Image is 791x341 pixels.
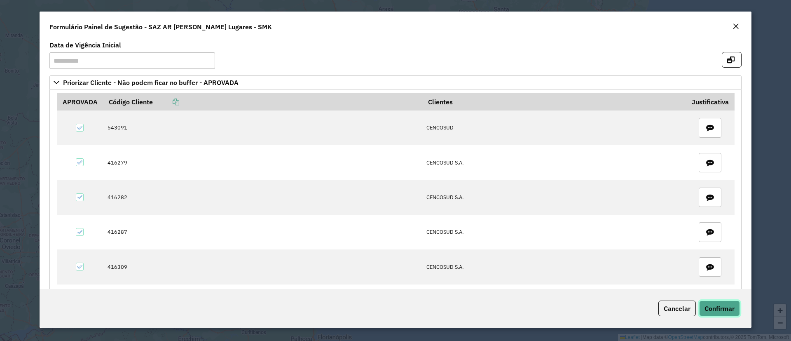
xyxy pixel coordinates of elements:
[422,285,686,319] td: CENCOSUD S.A.
[422,93,686,111] th: Clientes
[49,75,742,89] a: Priorizar Cliente - Não podem ficar no buffer - APROVADA
[686,93,734,111] th: Justificativa
[57,93,103,111] th: APROVADA
[422,145,686,180] td: CENCOSUD S.A.
[422,249,686,284] td: CENCOSUD S.A.
[49,22,272,32] h4: Formulário Painel de Sugestão - SAZ AR [PERSON_NAME] Lugares - SMK
[658,301,696,316] button: Cancelar
[49,40,121,50] label: Data de Vigência Inicial
[103,180,422,215] td: 416282
[699,301,740,316] button: Confirmar
[422,111,686,145] td: CENCOSUD
[63,79,239,86] span: Priorizar Cliente - Não podem ficar no buffer - APROVADA
[704,304,735,313] span: Confirmar
[103,215,422,249] td: 416287
[103,285,422,319] td: 416332
[722,55,742,63] hb-button: Confirma sugestões e abre em nova aba
[732,23,739,30] em: Fechar
[422,180,686,215] td: CENCOSUD S.A.
[664,304,690,313] span: Cancelar
[730,21,742,32] button: Close
[103,145,422,180] td: 416279
[422,215,686,249] td: CENCOSUD S.A.
[103,249,422,284] td: 416309
[103,111,422,145] td: 543091
[103,93,422,111] th: Código Cliente
[153,98,179,106] a: Copiar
